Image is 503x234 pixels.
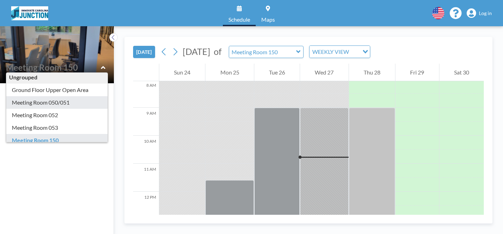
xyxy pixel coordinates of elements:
button: [DATE] [133,46,155,58]
div: Meeting Room 052 [6,109,108,121]
div: Meeting Room 050/051 [6,96,108,109]
input: Meeting Room 150 [229,46,296,58]
div: 10 AM [133,136,159,164]
div: Meeting Room 053 [6,121,108,134]
span: Floor: Junction ... [6,73,46,80]
span: WEEKLY VIEW [311,47,350,56]
div: Search for option [309,46,370,58]
div: Thu 28 [349,64,395,81]
div: Sat 30 [439,64,484,81]
div: Tue 26 [254,64,300,81]
img: organization-logo [11,6,48,20]
div: Mon 25 [205,64,254,81]
span: Schedule [228,17,250,22]
div: 11 AM [133,164,159,192]
span: [DATE] [183,46,210,57]
div: Sun 24 [159,64,205,81]
span: Log in [479,10,492,16]
div: 9 AM [133,108,159,136]
input: Search for option [351,47,358,56]
span: Maps [261,17,275,22]
div: 8 AM [133,80,159,108]
span: of [214,46,221,57]
div: Meeting Room 150 [6,134,108,147]
div: Wed 27 [300,64,348,81]
div: Fri 29 [395,64,439,81]
a: Log in [467,8,492,18]
div: 12 PM [133,192,159,220]
div: Ground Floor Upper Open Area [6,84,108,96]
input: Meeting Room 150 [6,62,101,72]
div: Ungrouped [6,71,108,84]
